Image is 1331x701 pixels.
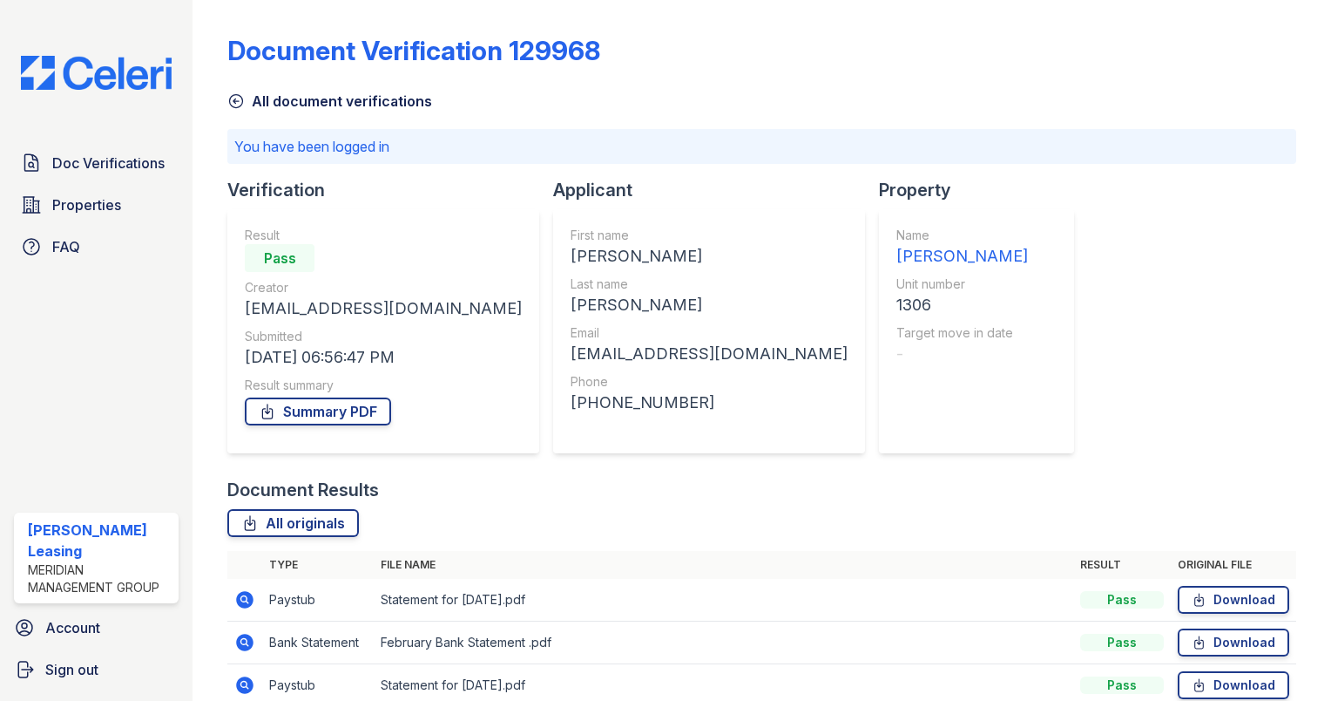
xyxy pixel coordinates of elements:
[245,345,522,370] div: [DATE] 06:56:47 PM
[227,91,432,112] a: All document verifications
[571,227,848,244] div: First name
[896,227,1028,269] a: Name [PERSON_NAME]
[571,244,848,269] div: [PERSON_NAME]
[245,244,314,272] div: Pass
[262,551,374,579] th: Type
[571,276,848,293] div: Last name
[896,244,1028,269] div: [PERSON_NAME]
[227,35,600,66] div: Document Verification 129968
[14,187,179,222] a: Properties
[262,622,374,664] td: Bank Statement
[227,509,359,537] a: All originals
[879,178,1088,202] div: Property
[896,276,1028,293] div: Unit number
[1073,551,1171,579] th: Result
[28,520,172,561] div: [PERSON_NAME] Leasing
[14,229,179,264] a: FAQ
[234,136,1289,157] p: You have been logged in
[227,478,379,502] div: Document Results
[571,391,848,415] div: [PHONE_NUMBER]
[14,146,179,180] a: Doc Verifications
[374,579,1073,622] td: Statement for [DATE].pdf
[245,227,522,244] div: Result
[1178,586,1289,614] a: Download
[896,342,1028,366] div: -
[52,153,165,174] span: Doc Verifications
[52,236,80,257] span: FAQ
[571,293,848,317] div: [PERSON_NAME]
[374,551,1073,579] th: File name
[374,622,1073,664] td: February Bank Statement .pdf
[262,579,374,622] td: Paystub
[571,373,848,391] div: Phone
[1080,591,1164,609] div: Pass
[245,328,522,345] div: Submitted
[1080,634,1164,651] div: Pass
[7,610,186,645] a: Account
[571,324,848,342] div: Email
[571,342,848,366] div: [EMAIL_ADDRESS][DOMAIN_NAME]
[245,279,522,296] div: Creator
[1178,671,1289,699] a: Download
[52,194,121,215] span: Properties
[45,659,98,680] span: Sign out
[245,377,522,394] div: Result summary
[1178,629,1289,657] a: Download
[245,296,522,321] div: [EMAIL_ADDRESS][DOMAIN_NAME]
[45,617,100,638] span: Account
[896,293,1028,317] div: 1306
[227,178,553,202] div: Verification
[896,324,1028,342] div: Target move in date
[7,56,186,90] img: CE_Logo_Blue-a8612792a0a2168367f1c8372b55b34899dd931a85d93a1a3d3e32e68fde9ad4.png
[1080,677,1164,694] div: Pass
[245,398,391,425] a: Summary PDF
[1171,551,1296,579] th: Original file
[553,178,879,202] div: Applicant
[28,561,172,596] div: Meridian Management Group
[896,227,1028,244] div: Name
[7,652,186,687] a: Sign out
